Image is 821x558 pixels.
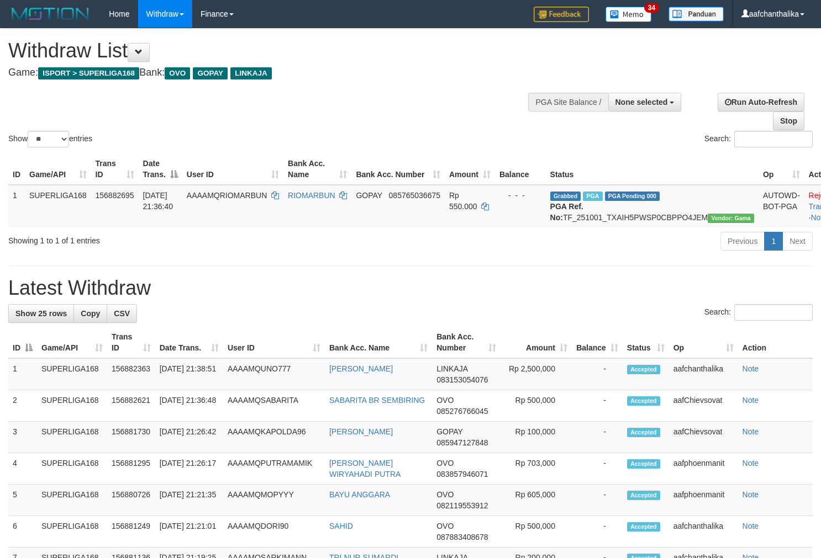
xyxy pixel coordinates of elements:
[572,422,623,453] td: -
[501,453,572,485] td: Rp 703,000
[436,522,454,530] span: OVO
[436,470,488,479] span: Copy 083857946071 to clipboard
[107,485,155,516] td: 156880726
[223,390,325,422] td: AAAAMQSABARITA
[627,365,660,374] span: Accepted
[96,191,134,200] span: 156882695
[773,111,804,130] a: Stop
[669,422,738,453] td: aafChievsovat
[550,202,583,222] b: PGA Ref. No:
[8,153,25,185] th: ID
[107,390,155,422] td: 156882621
[193,67,228,79] span: GOPAY
[8,6,92,22] img: MOTION_logo.png
[615,98,668,107] span: None selected
[436,375,488,384] span: Copy 083153054076 to clipboard
[734,131,813,147] input: Search:
[627,522,660,532] span: Accepted
[329,364,393,373] a: [PERSON_NAME]
[572,516,623,548] td: -
[669,485,738,516] td: aafphoenmanit
[8,131,92,147] label: Show entries
[720,232,765,251] a: Previous
[107,453,155,485] td: 156881295
[764,232,783,251] a: 1
[37,358,107,390] td: SUPERLIGA168
[734,304,813,321] input: Search:
[15,309,67,318] span: Show 25 rows
[743,427,759,436] a: Note
[8,390,37,422] td: 2
[583,192,602,201] span: Marked by aafphoenmanit
[329,490,390,499] a: BAYU ANGGARA
[223,358,325,390] td: AAAAMQUNO777
[534,7,589,22] img: Feedback.jpg
[107,327,155,358] th: Trans ID: activate to sort column ascending
[605,192,660,201] span: PGA Pending
[743,396,759,405] a: Note
[627,491,660,500] span: Accepted
[143,191,173,211] span: [DATE] 21:36:40
[501,358,572,390] td: Rp 2,500,000
[436,533,488,541] span: Copy 087883408678 to clipboard
[627,459,660,469] span: Accepted
[432,327,500,358] th: Bank Acc. Number: activate to sort column ascending
[37,516,107,548] td: SUPERLIGA168
[501,485,572,516] td: Rp 605,000
[546,153,759,185] th: Status
[165,67,190,79] span: OVO
[669,7,724,22] img: panduan.png
[8,231,334,246] div: Showing 1 to 1 of 1 entries
[644,3,659,13] span: 34
[743,522,759,530] a: Note
[155,516,223,548] td: [DATE] 21:21:01
[230,67,272,79] span: LINKAJA
[528,93,608,111] div: PGA Site Balance /
[107,358,155,390] td: 156882363
[155,358,223,390] td: [DATE] 21:38:51
[283,153,351,185] th: Bank Acc. Name: activate to sort column ascending
[669,358,738,390] td: aafchanthalika
[288,191,335,200] a: RIOMARBUN
[114,309,130,318] span: CSV
[38,67,139,79] span: ISPORT > SUPERLIGA168
[436,396,454,405] span: OVO
[356,191,382,200] span: GOPAY
[351,153,445,185] th: Bank Acc. Number: activate to sort column ascending
[37,485,107,516] td: SUPERLIGA168
[223,516,325,548] td: AAAAMQDORI90
[669,390,738,422] td: aafChievsovat
[28,131,69,147] select: Showentries
[669,327,738,358] th: Op: activate to sort column ascending
[187,191,267,200] span: AAAAMQRIOMARBUN
[8,422,37,453] td: 3
[436,459,454,467] span: OVO
[436,364,467,373] span: LINKAJA
[155,453,223,485] td: [DATE] 21:26:17
[8,327,37,358] th: ID: activate to sort column descending
[550,192,581,201] span: Grabbed
[572,390,623,422] td: -
[449,191,477,211] span: Rp 550.000
[37,390,107,422] td: SUPERLIGA168
[107,304,137,323] a: CSV
[139,153,182,185] th: Date Trans.: activate to sort column descending
[782,232,813,251] a: Next
[499,190,541,201] div: - - -
[223,327,325,358] th: User ID: activate to sort column ascending
[704,131,813,147] label: Search:
[627,396,660,406] span: Accepted
[704,304,813,321] label: Search:
[329,427,393,436] a: [PERSON_NAME]
[223,422,325,453] td: AAAAMQKAPOLDA96
[329,459,401,479] a: [PERSON_NAME] WIRYAHADI PUTRA
[572,358,623,390] td: -
[37,453,107,485] td: SUPERLIGA168
[572,485,623,516] td: -
[501,422,572,453] td: Rp 100,000
[8,67,536,78] h4: Game: Bank:
[743,364,759,373] a: Note
[436,427,462,436] span: GOPAY
[223,485,325,516] td: AAAAMQMOPYYY
[8,516,37,548] td: 6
